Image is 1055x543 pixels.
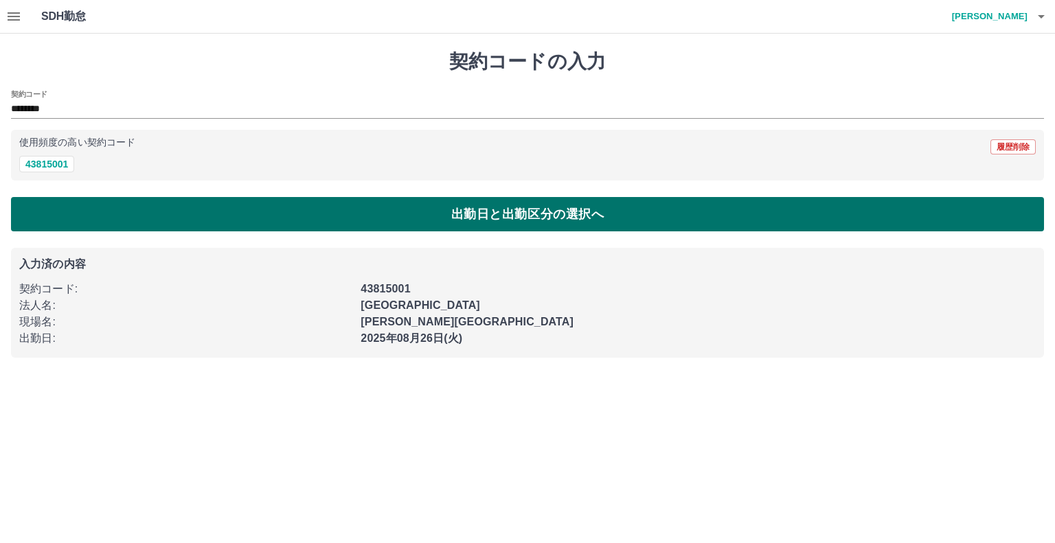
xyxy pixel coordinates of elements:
button: 43815001 [19,156,74,172]
p: 出勤日 : [19,330,352,347]
b: 2025年08月26日(火) [361,332,462,344]
h1: 契約コードの入力 [11,50,1044,73]
b: 43815001 [361,283,410,294]
p: 現場名 : [19,314,352,330]
p: 使用頻度の高い契約コード [19,138,135,148]
button: 履歴削除 [990,139,1036,154]
p: 入力済の内容 [19,259,1036,270]
p: 法人名 : [19,297,352,314]
h2: 契約コード [11,89,47,100]
button: 出勤日と出勤区分の選択へ [11,197,1044,231]
b: [PERSON_NAME][GEOGRAPHIC_DATA] [361,316,574,327]
p: 契約コード : [19,281,352,297]
b: [GEOGRAPHIC_DATA] [361,299,480,311]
